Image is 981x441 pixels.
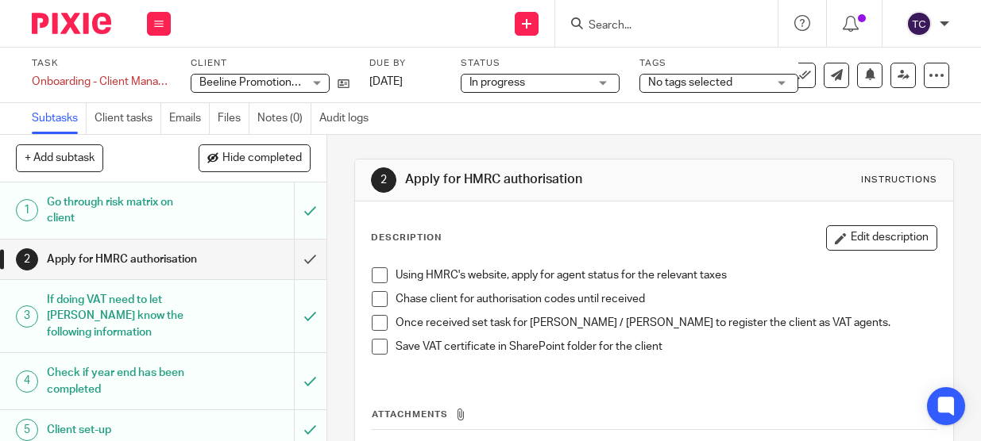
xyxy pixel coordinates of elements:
label: Due by [369,57,441,70]
button: + Add subtask [16,144,103,171]
img: svg%3E [906,11,932,36]
span: No tags selected [648,77,732,88]
h1: Check if year end has been completed [47,361,201,401]
p: Once received set task for [PERSON_NAME] / [PERSON_NAME] to register the client as VAT agents. [396,315,937,331]
img: Pixie [32,13,111,34]
a: Files [218,103,249,134]
a: Notes (0) [257,103,311,134]
a: Emails [169,103,210,134]
button: Hide completed [199,144,311,171]
a: Audit logs [319,103,377,134]
h1: If doing VAT need to let [PERSON_NAME] know the following information [47,288,201,344]
h1: Apply for HMRC authorisation [47,247,201,271]
h1: Go through risk matrix on client [47,190,201,231]
label: Task [32,57,171,70]
label: Client [191,57,350,70]
div: 4 [16,370,38,393]
span: Hide completed [222,152,302,165]
div: Onboarding - Client Manager [32,74,171,90]
a: Subtasks [32,103,87,134]
span: [DATE] [369,76,403,87]
div: 5 [16,419,38,441]
span: Beeline Promotional Products Ltd [199,77,367,88]
label: Tags [639,57,798,70]
span: In progress [469,77,525,88]
div: 2 [371,167,396,193]
div: 2 [16,248,38,270]
a: Client tasks [95,103,161,134]
div: 1 [16,199,38,221]
p: Using HMRC's website, apply for agent status for the relevant taxes [396,267,937,283]
div: Instructions [861,174,937,186]
p: Description [371,232,442,244]
p: Chase client for authorisation codes until received [396,291,937,307]
button: Edit description [826,225,937,251]
div: 3 [16,305,38,328]
h1: Apply for HMRC authorisation [405,171,688,188]
span: Attachments [372,410,448,419]
p: Save VAT certificate in SharePoint folder for the client [396,339,937,355]
input: Search [587,19,730,33]
label: Status [461,57,620,70]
